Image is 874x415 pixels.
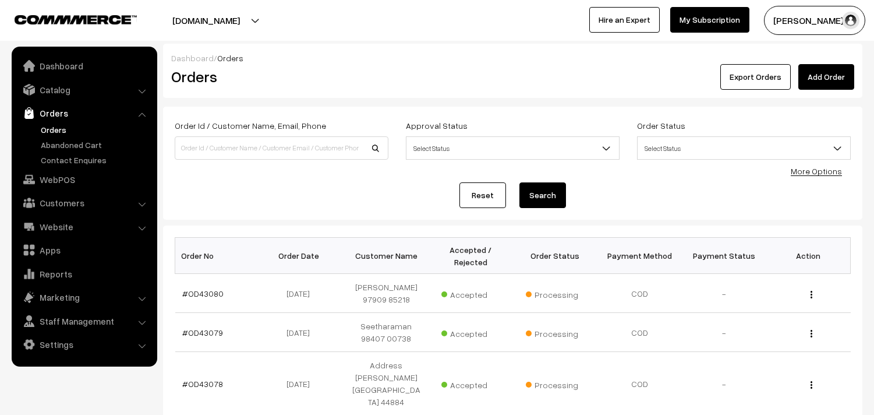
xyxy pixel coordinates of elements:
span: Select Status [638,138,850,159]
span: Select Status [406,136,620,160]
a: More Options [791,166,842,176]
span: Orders [217,53,243,63]
span: Accepted [441,376,500,391]
a: Reset [459,182,506,208]
th: Customer Name [344,238,429,274]
a: #OD43079 [182,328,223,337]
a: Settings [15,334,153,355]
a: Abandoned Cart [38,139,153,151]
input: Order Id / Customer Name / Customer Email / Customer Phone [175,136,388,160]
img: Menu [811,291,812,298]
button: Export Orders [720,64,791,90]
a: COMMMERCE [15,12,116,26]
a: WebPOS [15,169,153,190]
span: Processing [526,325,584,340]
label: Order Id / Customer Name, Email, Phone [175,119,326,132]
button: [PERSON_NAME] s… [764,6,865,35]
td: - [682,313,766,352]
th: Payment Method [597,238,682,274]
td: [PERSON_NAME] 97909 85218 [344,274,429,313]
th: Order Status [513,238,597,274]
button: Search [519,182,566,208]
img: user [842,12,859,29]
button: [DOMAIN_NAME] [132,6,281,35]
a: Customers [15,192,153,213]
img: Menu [811,330,812,337]
span: Processing [526,376,584,391]
a: Add Order [798,64,854,90]
a: #OD43080 [182,289,224,298]
span: Select Status [637,136,851,160]
a: Hire an Expert [589,7,660,33]
a: Orders [15,103,153,124]
img: Menu [811,381,812,389]
a: Catalog [15,79,153,100]
a: Apps [15,240,153,261]
span: Accepted [441,325,500,340]
th: Order No [175,238,260,274]
div: / [171,52,854,64]
a: Staff Management [15,311,153,332]
span: Select Status [406,138,619,159]
th: Order Date [260,238,344,274]
a: Marketing [15,287,153,308]
a: Reports [15,263,153,284]
label: Order Status [637,119,685,132]
td: - [682,274,766,313]
span: Processing [526,286,584,301]
td: [DATE] [260,274,344,313]
label: Approval Status [406,119,468,132]
th: Action [766,238,851,274]
h2: Orders [171,68,387,86]
td: COD [597,274,682,313]
a: Contact Enquires [38,154,153,166]
th: Accepted / Rejected [429,238,513,274]
a: Orders [38,124,153,136]
a: Dashboard [15,55,153,76]
a: My Subscription [670,7,749,33]
a: Website [15,216,153,237]
td: [DATE] [260,313,344,352]
th: Payment Status [682,238,766,274]
span: Accepted [441,286,500,301]
img: COMMMERCE [15,15,137,24]
a: #OD43078 [182,379,223,389]
td: COD [597,313,682,352]
a: Dashboard [171,53,214,63]
td: Seetharaman 98407 00738 [344,313,429,352]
